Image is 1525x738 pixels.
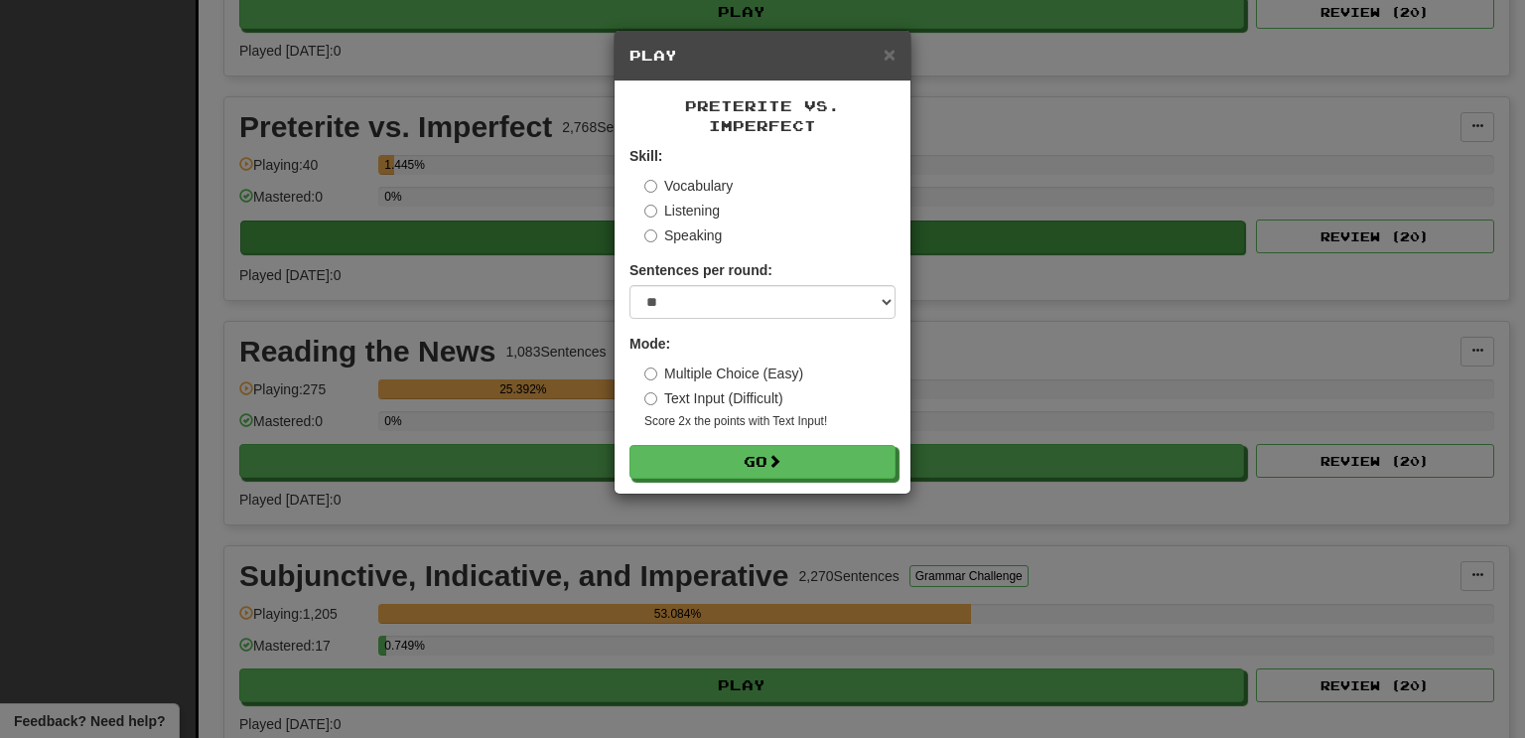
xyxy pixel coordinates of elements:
input: Text Input (Difficult) [644,392,657,405]
span: Preterite vs. Imperfect [685,97,840,134]
input: Multiple Choice (Easy) [644,368,657,380]
span: × [884,43,896,66]
button: Go [629,445,896,479]
input: Listening [644,205,657,218]
label: Vocabulary [644,176,733,196]
input: Speaking [644,229,657,242]
h5: Play [629,46,896,66]
label: Listening [644,201,720,221]
small: Score 2x the points with Text Input ! [644,413,896,430]
label: Text Input (Difficult) [644,388,783,408]
input: Vocabulary [644,180,657,193]
button: Close [884,44,896,65]
label: Speaking [644,225,722,245]
strong: Mode: [629,336,670,352]
strong: Skill: [629,148,662,164]
label: Sentences per round: [629,260,772,280]
label: Multiple Choice (Easy) [644,364,803,383]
